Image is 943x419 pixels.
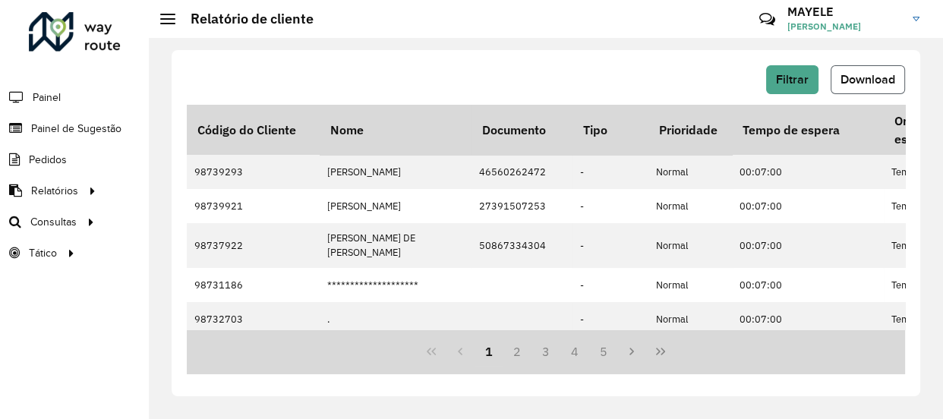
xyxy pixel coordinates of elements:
button: 3 [531,337,560,366]
th: Código do Cliente [187,105,320,155]
td: 00:07:00 [732,189,884,223]
td: 00:07:00 [732,268,884,302]
td: [PERSON_NAME] [320,189,471,223]
th: Prioridade [648,105,732,155]
td: - [572,223,648,267]
td: - [572,189,648,223]
td: 27391507253 [471,189,572,223]
td: 98732703 [187,302,320,336]
span: Painel de Sugestão [31,121,121,137]
td: 98739293 [187,155,320,189]
button: 2 [503,337,531,366]
span: Filtrar [776,73,809,86]
span: Pedidos [29,152,67,168]
td: 00:07:00 [732,302,884,336]
button: Filtrar [766,65,818,94]
span: [PERSON_NAME] [787,20,901,33]
th: Nome [320,105,471,155]
td: 98739921 [187,189,320,223]
td: - [572,268,648,302]
td: Normal [648,155,732,189]
td: 98737922 [187,223,320,267]
td: Normal [648,302,732,336]
button: Last Page [646,337,675,366]
td: [PERSON_NAME] [320,155,471,189]
button: 4 [560,337,589,366]
td: - [572,302,648,336]
button: Download [831,65,905,94]
th: Tipo [572,105,648,155]
td: . [320,302,471,336]
td: 50867334304 [471,223,572,267]
td: 98731186 [187,268,320,302]
td: [PERSON_NAME] DE [PERSON_NAME] [320,223,471,267]
td: Normal [648,268,732,302]
button: 1 [475,337,503,366]
th: Tempo de espera [732,105,884,155]
td: 00:07:00 [732,223,884,267]
h2: Relatório de cliente [175,11,314,27]
td: 46560262472 [471,155,572,189]
span: Painel [33,90,61,106]
td: Normal [648,189,732,223]
td: - [572,155,648,189]
span: Tático [29,245,57,261]
td: 00:07:00 [732,155,884,189]
span: Relatórios [31,183,78,199]
th: Documento [471,105,572,155]
button: 5 [589,337,618,366]
a: Contato Rápido [751,3,784,36]
td: Normal [648,223,732,267]
button: Next Page [617,337,646,366]
h3: MAYELE [787,5,901,19]
span: Consultas [30,214,77,230]
span: Download [840,73,895,86]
